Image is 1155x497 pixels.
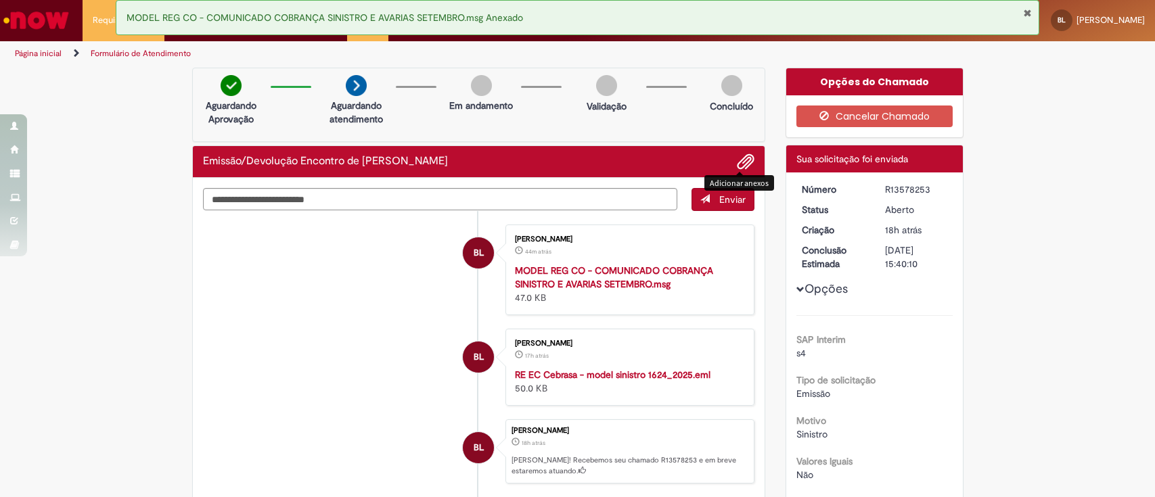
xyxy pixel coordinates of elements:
span: 18h atrás [522,439,545,447]
span: MODEL REG CO - COMUNICADO COBRANÇA SINISTRO E AVARIAS SETEMBRO.msg Anexado [127,11,523,24]
span: s4 [796,347,806,359]
div: [DATE] 15:40:10 [885,243,948,270]
span: Emissão [796,387,830,400]
textarea: Digite sua mensagem aqui... [203,188,678,211]
p: Aguardando atendimento [323,99,389,126]
p: Concluído [710,99,753,113]
div: 47.0 KB [515,264,740,304]
span: 18h atrás [885,224,922,236]
li: Beatriz Santana Lagares [203,419,755,484]
b: Motivo [796,415,826,427]
div: Aberto [885,203,948,216]
span: BL [474,237,484,269]
p: Aguardando Aprovação [198,99,264,126]
div: Beatriz Santana Lagares [463,237,494,268]
span: [PERSON_NAME] [1077,14,1145,26]
div: [PERSON_NAME] [515,235,740,243]
b: Tipo de solicitação [796,374,876,386]
div: [PERSON_NAME] [515,339,740,348]
img: img-circle-grey.png [471,75,492,96]
span: Sinistro [796,428,828,440]
p: Validação [587,99,627,113]
p: [PERSON_NAME]! Recebemos seu chamado R13578253 e em breve estaremos atuando. [512,455,747,476]
div: Beatriz Santana Lagares [463,341,494,373]
time: 30/09/2025 09:27:28 [525,247,551,256]
span: 17h atrás [525,352,549,360]
a: RE EC Cebrasa - model sinistro 1624_2025.eml [515,369,710,381]
time: 29/09/2025 16:40:04 [522,439,545,447]
dt: Número [792,183,875,196]
div: 29/09/2025 16:40:04 [885,223,948,237]
span: BL [474,341,484,373]
dt: Status [792,203,875,216]
ul: Trilhas de página [10,41,760,66]
img: img-circle-grey.png [721,75,742,96]
time: 29/09/2025 17:20:10 [525,352,549,360]
img: ServiceNow [1,7,71,34]
b: SAP Interim [796,333,846,346]
img: check-circle-green.png [221,75,242,96]
span: Não [796,469,813,481]
div: R13578253 [885,183,948,196]
span: Requisições [93,14,140,27]
span: BL [1058,16,1066,24]
a: Formulário de Atendimento [91,48,191,59]
button: Enviar [692,188,754,211]
button: Adicionar anexos [737,153,754,170]
button: Cancelar Chamado [796,105,953,127]
b: Valores Iguais [796,455,853,467]
div: Adicionar anexos [704,175,774,191]
img: arrow-next.png [346,75,367,96]
p: Em andamento [449,99,513,112]
span: Sua solicitação foi enviada [796,153,908,165]
dt: Conclusão Estimada [792,243,875,270]
dt: Criação [792,223,875,237]
div: Beatriz Santana Lagares [463,432,494,463]
h2: Emissão/Devolução Encontro de Contas Fornecedor Histórico de tíquete [203,156,448,168]
a: MODEL REG CO - COMUNICADO COBRANÇA SINISTRO E AVARIAS SETEMBRO.msg [515,264,713,290]
div: Opções do Chamado [786,68,963,95]
a: Página inicial [15,48,62,59]
button: Fechar Notificação [1023,7,1032,18]
div: [PERSON_NAME] [512,427,747,435]
span: 44m atrás [525,247,551,256]
img: img-circle-grey.png [596,75,617,96]
span: BL [474,431,484,464]
time: 29/09/2025 16:40:04 [885,224,922,236]
span: Enviar [719,193,746,206]
div: 50.0 KB [515,368,740,395]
